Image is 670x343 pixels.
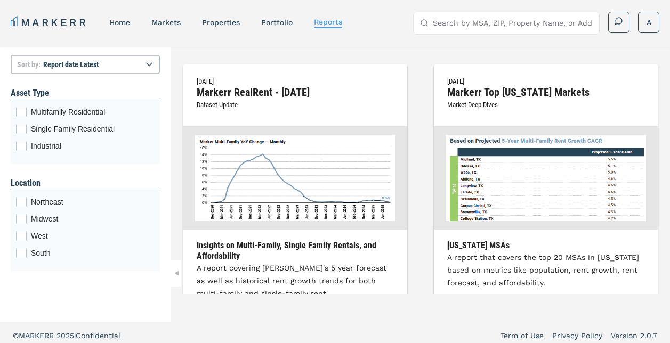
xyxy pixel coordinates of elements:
span: West [31,231,155,241]
a: Term of Use [501,330,544,341]
div: Industrial checkbox input [16,141,155,151]
input: Search by MSA, ZIP, Property Name, or Address [433,12,593,34]
a: Privacy Policy [552,330,602,341]
span: Industrial [31,141,155,151]
span: A report covering [PERSON_NAME]'s 5 year forecast as well as historical rent growth trends for bo... [197,264,386,298]
div: Northeast checkbox input [16,197,155,207]
div: Multifamily Residential checkbox input [16,107,155,117]
span: Market Deep Dives [447,101,498,109]
select: Sort by: [11,55,160,74]
span: MARKERR [19,331,56,340]
div: West checkbox input [16,231,155,241]
span: 2025 | [56,331,76,340]
button: A [638,12,659,33]
img: Markerr RealRent - August 2025 [195,135,395,221]
h3: Insights on Multi-Family, Single Family Rentals, and Affordability [197,240,394,262]
a: reports [314,18,342,26]
a: Portfolio [261,18,293,27]
a: MARKERR [11,15,88,30]
a: properties [202,18,240,27]
a: markets [151,18,181,27]
span: [DATE] [197,77,214,85]
span: © [13,331,19,340]
div: South checkbox input [16,248,155,258]
img: Markerr Top Texas Markets [446,135,646,221]
h1: Asset Type [11,87,160,100]
span: A [647,17,651,28]
h1: Location [11,177,160,190]
a: Version 2.0.7 [611,330,657,341]
a: home [109,18,130,27]
span: Multifamily Residential [31,107,155,117]
div: Midwest checkbox input [16,214,155,224]
span: Dataset Update [197,101,238,109]
div: Single Family Residential checkbox input [16,124,155,134]
h2: Markerr Top [US_STATE] Markets [447,87,644,97]
h2: Markerr RealRent - [DATE] [197,87,394,97]
span: Single Family Residential [31,124,155,134]
span: A report that covers the top 20 MSAs in [US_STATE] based on metrics like population, rent growth,... [447,253,639,287]
span: [DATE] [447,77,464,85]
span: Midwest [31,214,155,224]
span: South [31,248,155,258]
h3: [US_STATE] MSAs [447,240,644,251]
span: Confidential [76,331,120,340]
span: Northeast [31,197,155,207]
